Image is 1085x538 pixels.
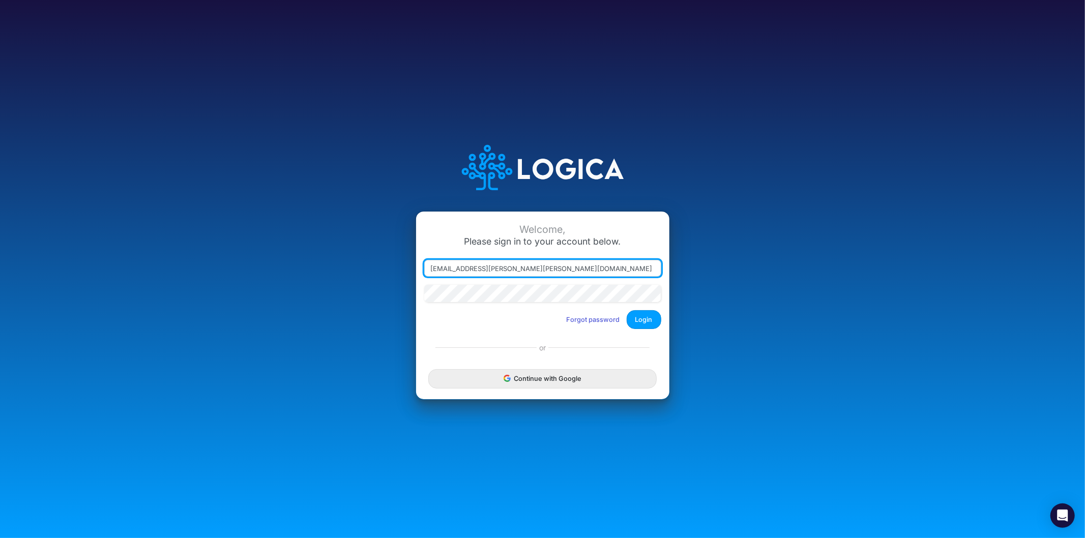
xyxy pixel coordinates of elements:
[424,224,661,235] div: Welcome,
[627,310,661,329] button: Login
[424,260,661,277] input: Email
[464,236,621,247] span: Please sign in to your account below.
[1050,503,1075,528] div: Open Intercom Messenger
[560,311,627,328] button: Forgot password
[428,369,656,388] button: Continue with Google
